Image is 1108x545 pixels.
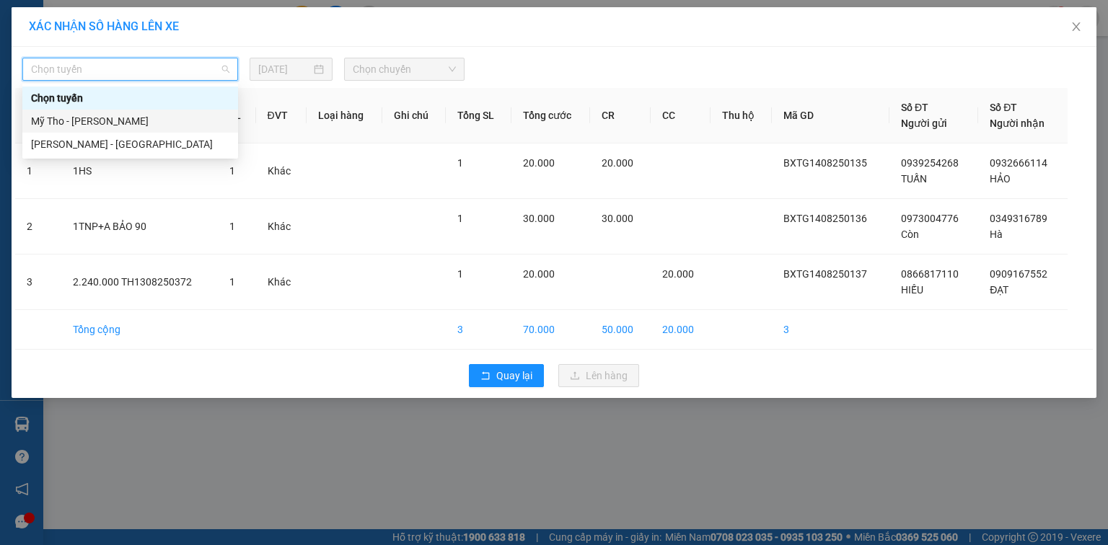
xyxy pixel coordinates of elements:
[256,88,307,143] th: ĐVT
[901,118,947,129] span: Người gửi
[651,310,711,350] td: 20.000
[523,268,555,280] span: 20.000
[31,136,229,152] div: [PERSON_NAME] - [GEOGRAPHIC_DATA]
[783,157,867,169] span: BXTG1408250135
[901,284,923,296] span: HIẾU
[990,102,1017,113] span: Số ĐT
[990,157,1047,169] span: 0932666114
[901,268,959,280] span: 0866817110
[256,254,307,310] td: Khác
[61,199,218,254] td: 1TNP+A BẢO 90
[22,110,238,133] div: Mỹ Tho - Hồ Chí Minh
[446,310,511,350] td: 3
[990,268,1047,280] span: 0909167552
[61,254,218,310] td: 2.240.000 TH1308250372
[457,157,463,169] span: 1
[511,88,590,143] th: Tổng cước
[990,118,1045,129] span: Người nhận
[990,229,1003,240] span: Hà
[772,310,889,350] td: 3
[15,143,61,199] td: 1
[457,268,463,280] span: 1
[256,143,307,199] td: Khác
[15,199,61,254] td: 2
[22,133,238,156] div: Hồ Chí Minh - Mỹ Tho
[480,371,491,382] span: rollback
[469,364,544,387] button: rollbackQuay lại
[901,173,927,185] span: TUẤN
[990,173,1011,185] span: HẢO
[990,213,1047,224] span: 0349316789
[602,157,633,169] span: 20.000
[783,268,867,280] span: BXTG1408250137
[457,213,463,224] span: 1
[353,58,457,80] span: Chọn chuyến
[602,213,633,224] span: 30.000
[1056,7,1096,48] button: Close
[31,58,229,80] span: Chọn tuyến
[783,213,867,224] span: BXTG1408250136
[15,254,61,310] td: 3
[229,276,235,288] span: 1
[590,88,651,143] th: CR
[446,88,511,143] th: Tổng SL
[61,143,218,199] td: 1HS
[558,364,639,387] button: uploadLên hàng
[901,157,959,169] span: 0939254268
[22,87,238,110] div: Chọn tuyến
[901,102,928,113] span: Số ĐT
[662,268,694,280] span: 20.000
[651,88,711,143] th: CC
[711,88,772,143] th: Thu hộ
[307,88,382,143] th: Loại hàng
[31,90,229,106] div: Chọn tuyến
[382,88,446,143] th: Ghi chú
[511,310,590,350] td: 70.000
[15,88,61,143] th: STT
[229,165,235,177] span: 1
[31,113,229,129] div: Mỹ Tho - [PERSON_NAME]
[523,157,555,169] span: 20.000
[990,284,1008,296] span: ĐẠT
[229,221,235,232] span: 1
[258,61,311,77] input: 15/08/2025
[1070,21,1082,32] span: close
[901,213,959,224] span: 0973004776
[772,88,889,143] th: Mã GD
[256,199,307,254] td: Khác
[590,310,651,350] td: 50.000
[61,310,218,350] td: Tổng cộng
[496,368,532,384] span: Quay lại
[901,229,919,240] span: Còn
[523,213,555,224] span: 30.000
[29,19,179,33] span: XÁC NHẬN SỐ HÀNG LÊN XE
